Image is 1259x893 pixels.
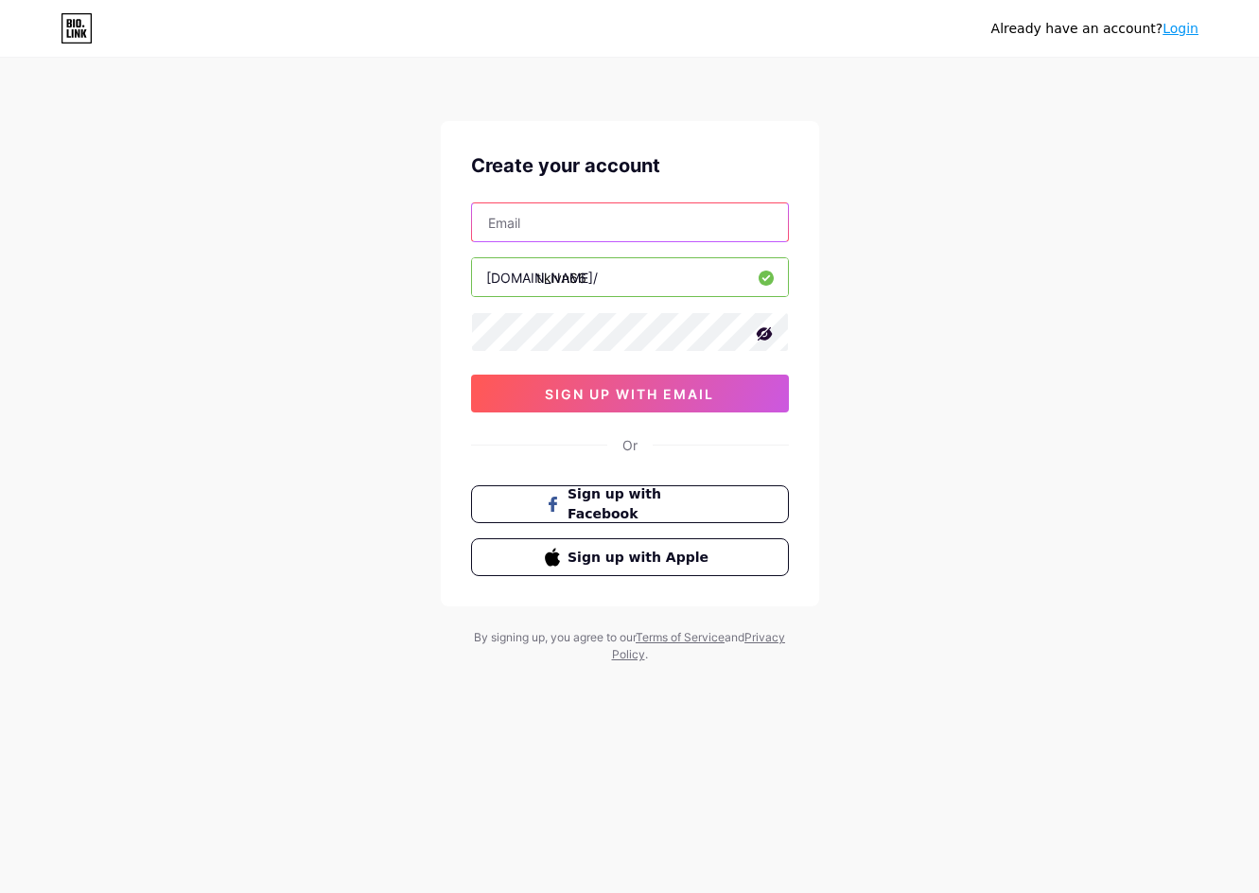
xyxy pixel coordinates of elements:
input: Email [472,203,788,241]
div: Already have an account? [991,19,1198,39]
a: Login [1163,21,1198,36]
div: Create your account [471,151,789,180]
div: [DOMAIN_NAME]/ [486,268,598,288]
input: username [472,258,788,296]
span: Sign up with Facebook [568,484,714,524]
span: sign up with email [545,386,714,402]
a: Terms of Service [636,630,725,644]
button: Sign up with Facebook [471,485,789,523]
div: By signing up, you agree to our and . [469,629,791,663]
span: Sign up with Apple [568,548,714,568]
button: sign up with email [471,375,789,412]
button: Sign up with Apple [471,538,789,576]
div: Or [622,435,638,455]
